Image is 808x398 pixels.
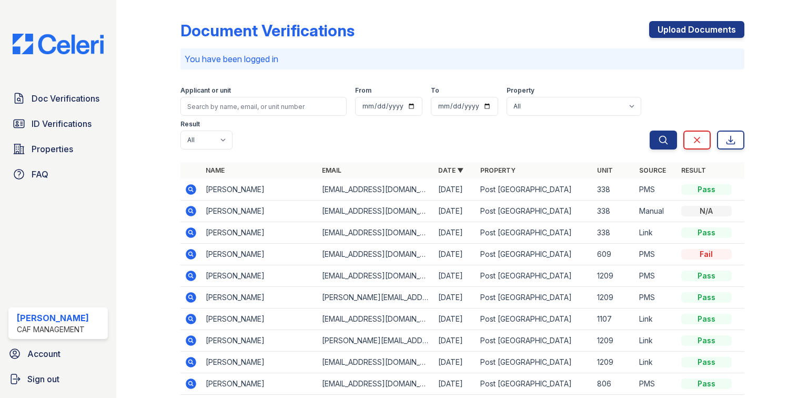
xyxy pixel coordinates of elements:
td: [DATE] [434,352,476,373]
td: 1107 [593,309,635,330]
span: ID Verifications [32,117,92,130]
td: Manual [635,201,677,222]
span: FAQ [32,168,48,181]
td: Post [GEOGRAPHIC_DATA] [476,287,592,309]
a: Upload Documents [649,21,744,38]
a: Account [4,343,112,364]
label: Property [507,86,534,95]
td: [PERSON_NAME] [201,179,318,201]
td: [PERSON_NAME] [201,244,318,265]
a: Doc Verifications [8,88,108,109]
td: Post [GEOGRAPHIC_DATA] [476,244,592,265]
span: Properties [32,143,73,155]
td: 338 [593,179,635,201]
td: [PERSON_NAME] [201,265,318,287]
td: [DATE] [434,179,476,201]
a: ID Verifications [8,113,108,134]
td: Post [GEOGRAPHIC_DATA] [476,265,592,287]
td: 1209 [593,330,635,352]
td: Post [GEOGRAPHIC_DATA] [476,201,592,222]
td: [EMAIL_ADDRESS][DOMAIN_NAME] [318,201,434,222]
div: Pass [681,379,732,389]
td: PMS [635,179,677,201]
div: Pass [681,335,732,346]
div: Pass [681,314,732,324]
a: Date ▼ [438,166,463,174]
div: Document Verifications [180,21,355,40]
div: [PERSON_NAME] [17,312,89,324]
span: Doc Verifications [32,92,99,105]
a: Source [639,166,666,174]
td: PMS [635,244,677,265]
p: You have been logged in [185,53,740,65]
a: Email [322,166,341,174]
a: Property [480,166,516,174]
td: [PERSON_NAME] [201,222,318,244]
td: [EMAIL_ADDRESS][DOMAIN_NAME] [318,352,434,373]
td: [PERSON_NAME] [201,309,318,330]
a: Name [206,166,225,174]
td: [DATE] [434,287,476,309]
td: [EMAIL_ADDRESS][DOMAIN_NAME] [318,222,434,244]
td: 338 [593,222,635,244]
div: Pass [681,227,732,238]
span: Sign out [27,373,59,385]
a: Properties [8,138,108,160]
a: Unit [597,166,613,174]
td: Link [635,352,677,373]
td: [PERSON_NAME][EMAIL_ADDRESS][DOMAIN_NAME] [318,287,434,309]
div: Fail [681,249,732,260]
td: [DATE] [434,309,476,330]
div: Pass [681,184,732,195]
div: Pass [681,292,732,303]
td: PMS [635,373,677,395]
td: [DATE] [434,222,476,244]
td: [PERSON_NAME][EMAIL_ADDRESS][DOMAIN_NAME] [318,330,434,352]
td: 1209 [593,265,635,287]
td: Link [635,309,677,330]
td: Post [GEOGRAPHIC_DATA] [476,373,592,395]
td: PMS [635,287,677,309]
td: [EMAIL_ADDRESS][DOMAIN_NAME] [318,179,434,201]
td: [DATE] [434,265,476,287]
td: Post [GEOGRAPHIC_DATA] [476,330,592,352]
td: 1209 [593,352,635,373]
div: N/A [681,206,732,216]
span: Account [27,347,60,360]
td: [DATE] [434,330,476,352]
td: 806 [593,373,635,395]
td: [PERSON_NAME] [201,201,318,222]
div: CAF Management [17,324,89,335]
td: [DATE] [434,244,476,265]
td: [PERSON_NAME] [201,287,318,309]
td: [PERSON_NAME] [201,352,318,373]
a: Sign out [4,369,112,390]
div: Pass [681,271,732,281]
label: To [431,86,439,95]
td: Post [GEOGRAPHIC_DATA] [476,309,592,330]
img: CE_Logo_Blue-a8612792a0a2168367f1c8372b55b34899dd931a85d93a1a3d3e32e68fde9ad4.png [4,34,112,54]
label: From [355,86,371,95]
a: FAQ [8,164,108,185]
td: [DATE] [434,201,476,222]
td: Link [635,222,677,244]
div: Pass [681,357,732,367]
a: Result [681,166,706,174]
td: Post [GEOGRAPHIC_DATA] [476,352,592,373]
input: Search by name, email, or unit number [180,97,347,116]
label: Result [180,120,200,128]
td: [EMAIL_ADDRESS][DOMAIN_NAME] [318,265,434,287]
td: [EMAIL_ADDRESS][DOMAIN_NAME] [318,244,434,265]
td: 338 [593,201,635,222]
td: PMS [635,265,677,287]
td: Post [GEOGRAPHIC_DATA] [476,222,592,244]
label: Applicant or unit [180,86,231,95]
td: Link [635,330,677,352]
td: 1209 [593,287,635,309]
td: [PERSON_NAME] [201,373,318,395]
td: [PERSON_NAME] [201,330,318,352]
td: 609 [593,244,635,265]
td: Post [GEOGRAPHIC_DATA] [476,179,592,201]
td: [DATE] [434,373,476,395]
